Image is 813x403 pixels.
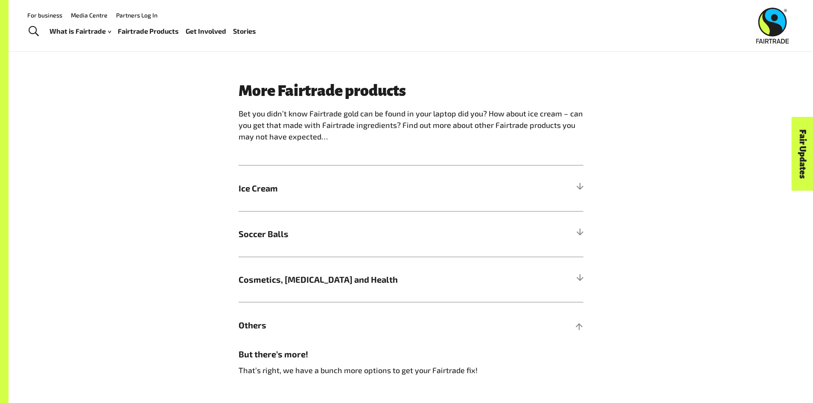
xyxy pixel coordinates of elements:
a: Stories [233,25,256,38]
a: Toggle Search [23,21,44,42]
b: But there’s more! [239,349,308,359]
a: What is Fairtrade [50,25,111,38]
span: Ice Cream [239,182,497,194]
a: Get Involved [186,25,226,38]
span: Bet you didn’t know Fairtrade gold can be found in your laptop did you? How about ice cream – can... [239,109,583,141]
a: Fairtrade Products [118,25,179,38]
span: Soccer Balls [239,227,497,240]
span: Others [239,319,497,331]
h3: More Fairtrade products [239,82,583,99]
a: Partners Log In [116,12,157,19]
span: That’s right, we have a bunch more options to get your Fairtrade fix! [239,365,478,375]
span: Cosmetics, [MEDICAL_DATA] and Health [239,273,497,286]
img: Fairtrade Australia New Zealand logo [756,8,789,43]
a: Media Centre [71,12,108,19]
a: For business [27,12,62,19]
